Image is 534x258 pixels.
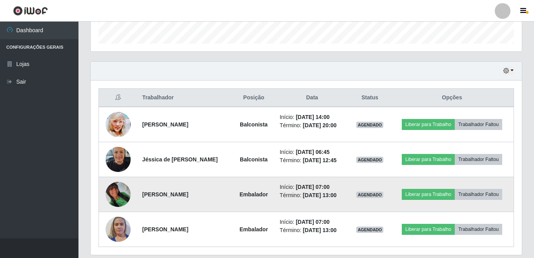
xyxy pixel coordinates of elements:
[280,218,345,226] li: Início:
[296,114,330,120] time: [DATE] 14:00
[275,89,350,107] th: Data
[303,192,337,198] time: [DATE] 13:00
[106,182,131,207] img: 1757904871760.jpeg
[356,227,384,233] span: AGENDADO
[240,191,268,198] strong: Embalador
[142,156,218,163] strong: Jéssica de [PERSON_NAME]
[356,122,384,128] span: AGENDADO
[455,154,502,165] button: Trabalhador Faltou
[296,149,330,155] time: [DATE] 06:45
[280,113,345,121] li: Início:
[296,219,330,225] time: [DATE] 07:00
[280,121,345,130] li: Término:
[303,157,337,163] time: [DATE] 12:45
[240,121,268,128] strong: Balconista
[13,6,48,16] img: CoreUI Logo
[455,189,502,200] button: Trabalhador Faltou
[106,143,131,176] img: 1725909093018.jpeg
[349,89,390,107] th: Status
[240,226,268,232] strong: Embalador
[296,184,330,190] time: [DATE] 07:00
[356,192,384,198] span: AGENDADO
[106,107,131,142] img: 1755098578840.jpeg
[280,226,345,234] li: Término:
[303,227,337,233] time: [DATE] 13:00
[390,89,514,107] th: Opções
[402,119,455,130] button: Liberar para Trabalho
[142,191,188,198] strong: [PERSON_NAME]
[280,183,345,191] li: Início:
[142,226,188,232] strong: [PERSON_NAME]
[233,89,275,107] th: Posição
[138,89,233,107] th: Trabalhador
[303,122,337,128] time: [DATE] 20:00
[142,121,188,128] strong: [PERSON_NAME]
[280,191,345,199] li: Término:
[402,189,455,200] button: Liberar para Trabalho
[356,157,384,163] span: AGENDADO
[240,156,268,163] strong: Balconista
[402,224,455,235] button: Liberar para Trabalho
[455,224,502,235] button: Trabalhador Faltou
[280,148,345,156] li: Início:
[106,212,131,246] img: 1752868236583.jpeg
[402,154,455,165] button: Liberar para Trabalho
[280,156,345,165] li: Término:
[455,119,502,130] button: Trabalhador Faltou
